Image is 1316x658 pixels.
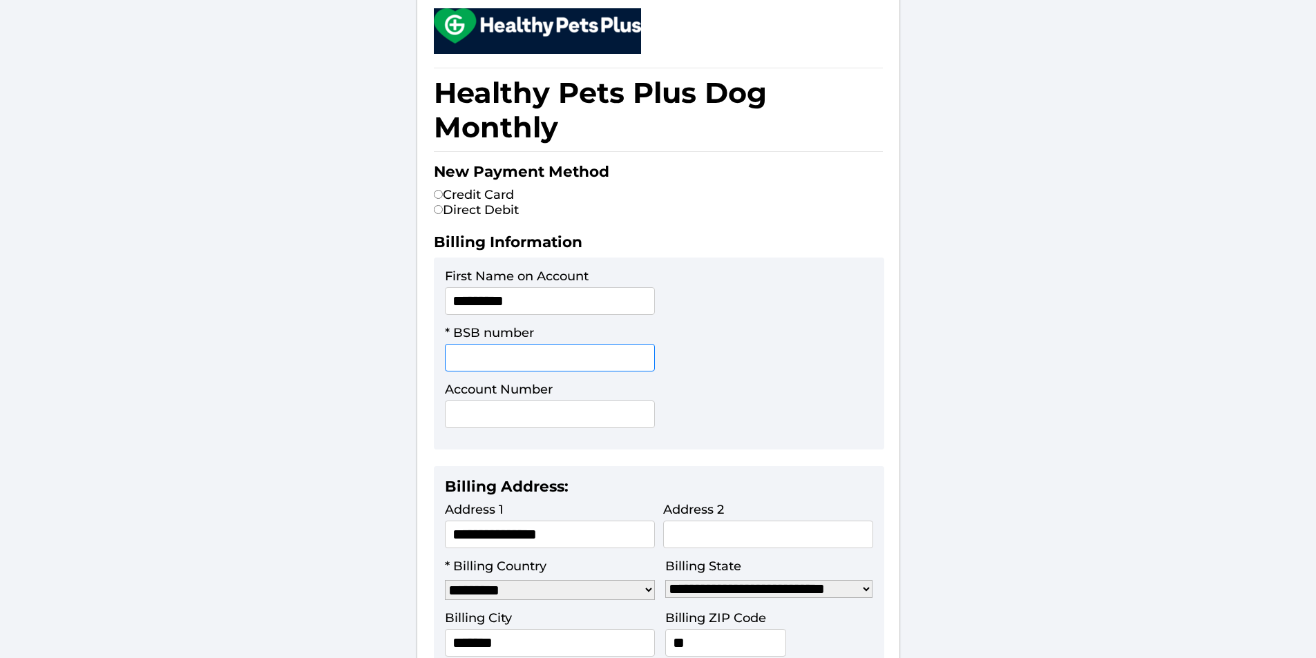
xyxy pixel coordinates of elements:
[445,325,534,340] label: * BSB number
[445,382,553,397] label: Account Number
[665,610,766,626] label: Billing ZIP Code
[445,559,546,574] label: * Billing Country
[434,190,443,199] input: Credit Card
[445,610,512,626] label: Billing City
[665,559,741,574] label: Billing State
[663,502,724,517] label: Address 2
[434,162,883,187] h2: New Payment Method
[434,187,514,202] label: Credit Card
[434,68,883,152] h1: Healthy Pets Plus Dog Monthly
[445,502,504,517] label: Address 1
[434,8,641,43] img: small.png
[434,202,519,217] label: Direct Debit
[434,233,883,258] h2: Billing Information
[445,269,589,284] label: First Name on Account
[445,477,873,502] h2: Billing Address:
[434,205,443,214] input: Direct Debit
